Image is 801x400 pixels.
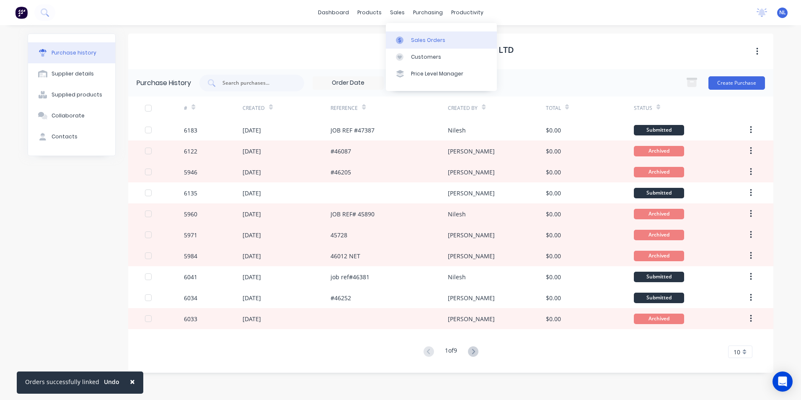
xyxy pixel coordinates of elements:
div: [DATE] [243,294,261,302]
div: Open Intercom Messenger [773,371,793,392]
div: 46012 NET [331,252,360,260]
div: $0.00 [546,210,561,218]
button: Contacts [28,126,115,147]
a: Customers [386,49,497,65]
div: Archived [634,209,684,219]
div: Supplied products [52,91,102,99]
div: $0.00 [546,252,561,260]
div: Customers [411,53,441,61]
div: [PERSON_NAME] [448,231,495,239]
span: 10 [734,348,740,356]
div: [PERSON_NAME] [448,147,495,156]
div: $0.00 [546,189,561,197]
div: Archived [634,251,684,261]
div: Submitted [634,125,684,135]
div: Archived [634,167,684,177]
div: products [353,6,386,19]
div: Archived [634,314,684,324]
div: [PERSON_NAME] [448,314,495,323]
div: #46252 [331,294,351,302]
div: [DATE] [243,189,261,197]
div: [DATE] [243,231,261,239]
div: Submitted [634,188,684,198]
button: Purchase history [28,42,115,63]
input: Order Date [313,77,383,89]
div: [PERSON_NAME] [448,294,495,302]
div: Submitted [634,272,684,282]
div: [DATE] [243,147,261,156]
div: $0.00 [546,294,561,302]
div: #46087 [331,147,351,156]
div: Created By [448,104,478,112]
div: $0.00 [546,168,561,177]
div: 45728 [331,231,347,239]
div: Purchase history [52,49,96,57]
div: 6135 [184,189,197,197]
a: Sales Orders [386,31,497,48]
div: Status [634,104,652,112]
div: 5971 [184,231,197,239]
div: Created [243,104,265,112]
div: [PERSON_NAME] [448,252,495,260]
div: purchasing [409,6,447,19]
button: Collaborate [28,105,115,126]
div: Archived [634,146,684,156]
div: Sales Orders [411,36,445,44]
button: Supplied products [28,84,115,105]
div: 6122 [184,147,197,156]
div: # [184,104,187,112]
div: 1 of 9 [445,346,457,358]
div: Archived [634,230,684,240]
div: 5946 [184,168,197,177]
button: Create Purchase [708,76,765,90]
div: job ref#46381 [331,273,369,281]
div: [DATE] [243,168,261,177]
div: 5984 [184,252,197,260]
div: $0.00 [546,147,561,156]
div: [DATE] [243,252,261,260]
div: Supplier details [52,70,94,78]
div: [PERSON_NAME] [448,189,495,197]
div: productivity [447,6,488,19]
div: [DATE] [243,210,261,218]
span: NL [779,9,786,16]
div: 6034 [184,294,197,302]
div: 6033 [184,314,197,323]
a: Price Level Manager [386,65,497,82]
div: [PERSON_NAME] [448,168,495,177]
span: × [130,376,135,387]
img: Factory [15,6,28,19]
div: 6183 [184,126,197,135]
button: Undo [99,376,124,388]
div: 5960 [184,210,197,218]
div: $0.00 [546,231,561,239]
div: $0.00 [546,314,561,323]
a: dashboard [314,6,353,19]
div: JOB REF# 45890 [331,210,375,218]
div: Collaborate [52,112,85,119]
div: #46205 [331,168,351,177]
div: Nilesh [448,126,466,135]
div: [DATE] [243,273,261,281]
div: JOB REF #47387 [331,126,375,135]
div: [DATE] [243,314,261,323]
div: [DATE] [243,126,261,135]
div: sales [386,6,409,19]
div: Submitted [634,293,684,303]
div: Price Level Manager [411,70,463,78]
div: Total [546,104,561,112]
div: Nilesh [448,273,466,281]
div: $0.00 [546,273,561,281]
div: Orders successfully linked [25,377,99,386]
div: $0.00 [546,126,561,135]
div: 6041 [184,273,197,281]
button: Close [121,371,143,392]
button: Supplier details [28,63,115,84]
div: Nilesh [448,210,466,218]
div: Purchase History [137,78,191,88]
input: Search purchases... [222,79,291,87]
div: Reference [331,104,358,112]
div: Contacts [52,133,78,140]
